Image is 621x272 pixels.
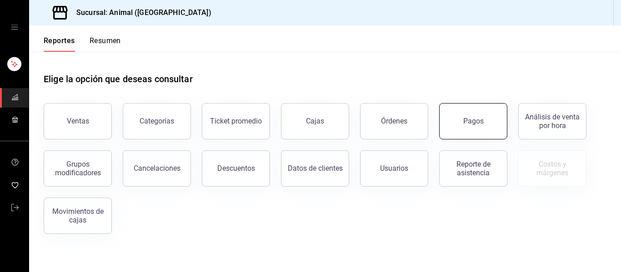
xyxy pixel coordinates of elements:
[445,160,501,177] div: Reporte de asistencia
[288,164,343,173] div: Datos de clientes
[360,150,428,187] button: Usuarios
[44,72,193,86] h1: Elige la opción que deseas consultar
[439,103,507,139] button: Pagos
[90,36,121,52] button: Resumen
[44,36,121,52] div: navigation tabs
[210,117,262,125] div: Ticket promedio
[44,198,112,234] button: Movimientos de cajas
[524,113,581,130] div: Análisis de venta por hora
[381,117,407,125] div: Órdenes
[67,117,89,125] div: Ventas
[439,150,507,187] button: Reporte de asistencia
[518,150,586,187] button: Contrata inventarios para ver este reporte
[281,150,349,187] button: Datos de clientes
[69,7,211,18] h3: Sucursal: Animal ([GEOGRAPHIC_DATA])
[44,36,75,52] button: Reportes
[123,150,191,187] button: Cancelaciones
[44,150,112,187] button: Grupos modificadores
[281,103,349,139] button: Cajas
[123,103,191,139] button: Categorías
[380,164,408,173] div: Usuarios
[11,24,18,31] button: open drawer
[518,103,586,139] button: Análisis de venta por hora
[50,160,106,177] div: Grupos modificadores
[44,103,112,139] button: Ventas
[202,150,270,187] button: Descuentos
[306,117,324,125] div: Cajas
[134,164,180,173] div: Cancelaciones
[360,103,428,139] button: Órdenes
[202,103,270,139] button: Ticket promedio
[50,207,106,224] div: Movimientos de cajas
[463,117,484,125] div: Pagos
[524,160,581,177] div: Costos y márgenes
[140,117,174,125] div: Categorías
[217,164,255,173] div: Descuentos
